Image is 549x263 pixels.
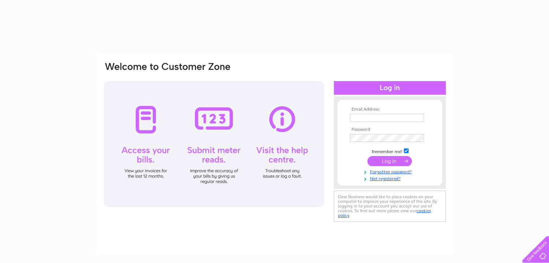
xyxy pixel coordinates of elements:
input: Submit [367,156,412,166]
th: Email Address: [348,107,432,112]
a: Forgotten password? [350,168,432,175]
a: cookies policy [338,208,431,218]
a: Not registered? [350,175,432,182]
th: Password: [348,127,432,132]
td: Remember me? [348,147,432,155]
div: Clear Business would like to place cookies on your computer to improve your experience of the sit... [334,191,446,222]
